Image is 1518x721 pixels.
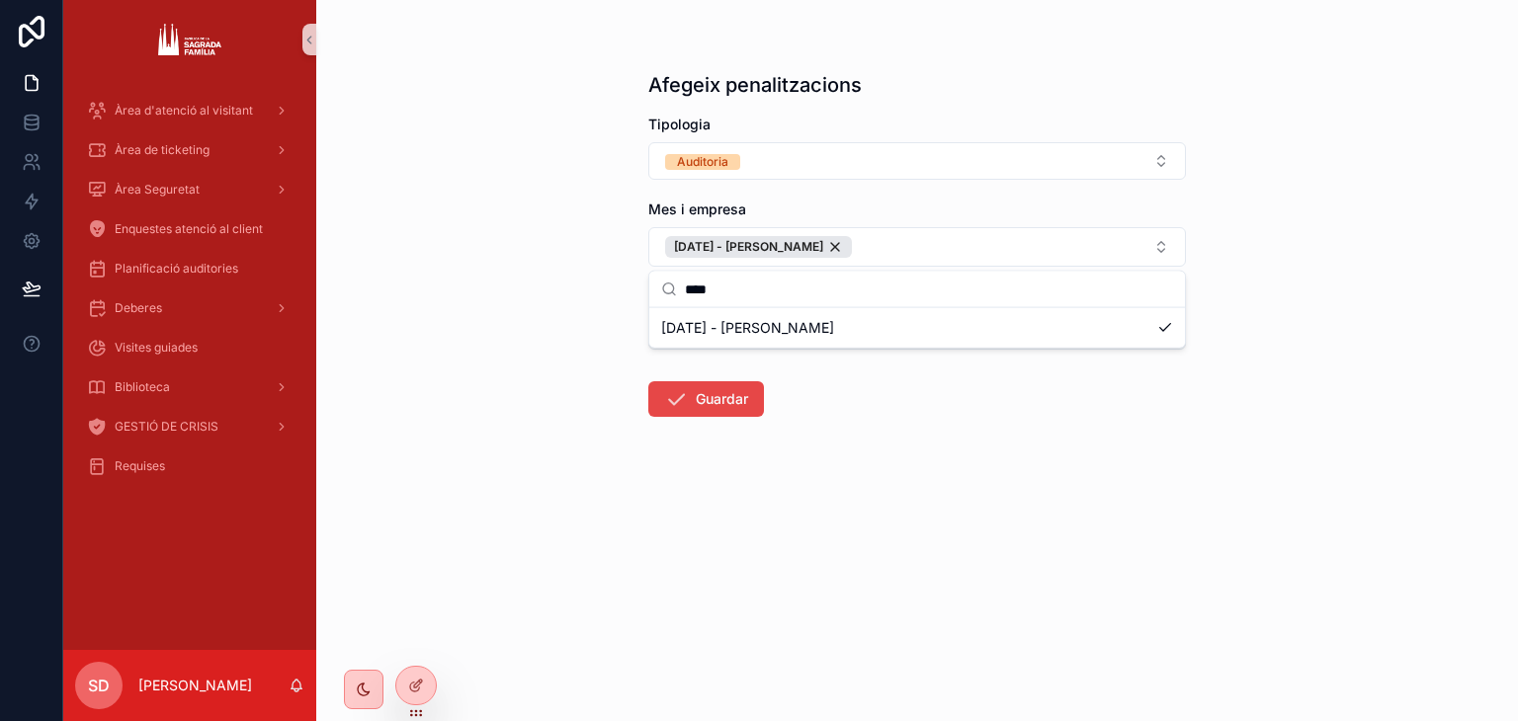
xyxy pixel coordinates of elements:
[75,211,304,247] a: Enquestes atenció al client
[75,330,304,365] a: Visites guiades
[665,236,852,258] button: Unselect 124
[115,340,198,356] span: Visites guiades
[648,381,764,417] button: Guardar
[115,458,165,474] span: Requises
[115,379,170,395] span: Biblioteca
[648,71,862,99] h1: Afegeix penalitzacions
[75,369,304,405] a: Biblioteca
[115,103,253,119] span: Àrea d'atenció al visitant
[115,182,200,198] span: Àrea Seguretat
[75,172,304,207] a: Àrea Seguretat
[138,676,252,695] p: [PERSON_NAME]
[648,116,711,132] span: Tipologia
[75,93,304,128] a: Àrea d'atenció al visitant
[677,154,728,170] div: Auditoria
[661,318,834,338] span: [DATE] - [PERSON_NAME]
[158,24,220,55] img: App logo
[75,251,304,286] a: Planificació auditories
[75,290,304,326] a: Deberes
[648,200,746,217] span: Mes i empresa
[674,239,823,255] span: [DATE] - [PERSON_NAME]
[115,142,210,158] span: Àrea de ticketing
[88,674,110,697] span: SD
[75,132,304,168] a: Àrea de ticketing
[115,221,263,237] span: Enquestes atenció al client
[75,448,304,484] a: Requises
[649,308,1185,348] div: Suggestions
[648,142,1186,180] button: Select Button
[75,409,304,444] a: GESTIÓ DE CRISIS
[648,227,1186,267] button: Select Button
[63,79,316,510] div: scrollable content
[115,300,162,316] span: Deberes
[115,419,218,435] span: GESTIÓ DE CRISIS
[115,261,238,277] span: Planificació auditories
